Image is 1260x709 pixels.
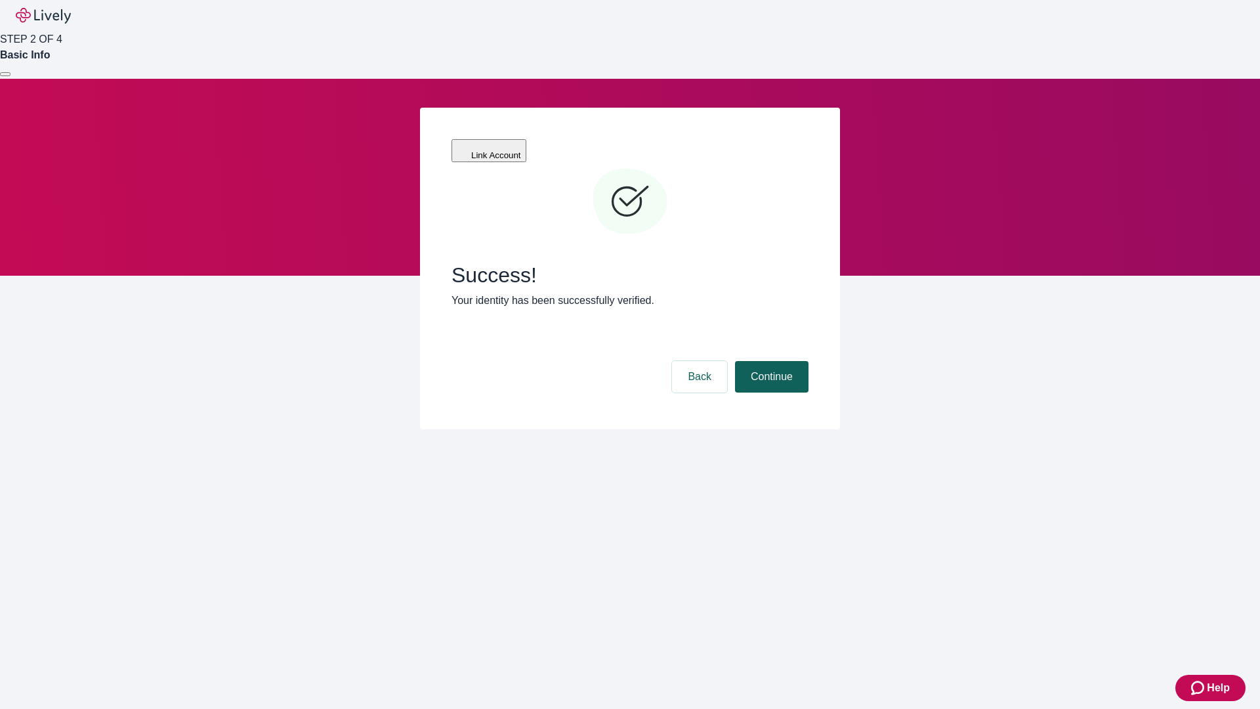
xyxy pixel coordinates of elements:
button: Link Account [451,139,526,162]
img: Lively [16,8,71,24]
span: Success! [451,263,808,288]
button: Zendesk support iconHelp [1175,675,1246,701]
svg: Checkmark icon [591,163,669,242]
button: Back [672,361,727,393]
button: Continue [735,361,808,393]
svg: Zendesk support icon [1191,680,1207,696]
p: Your identity has been successfully verified. [451,293,808,309]
span: Help [1207,680,1230,696]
